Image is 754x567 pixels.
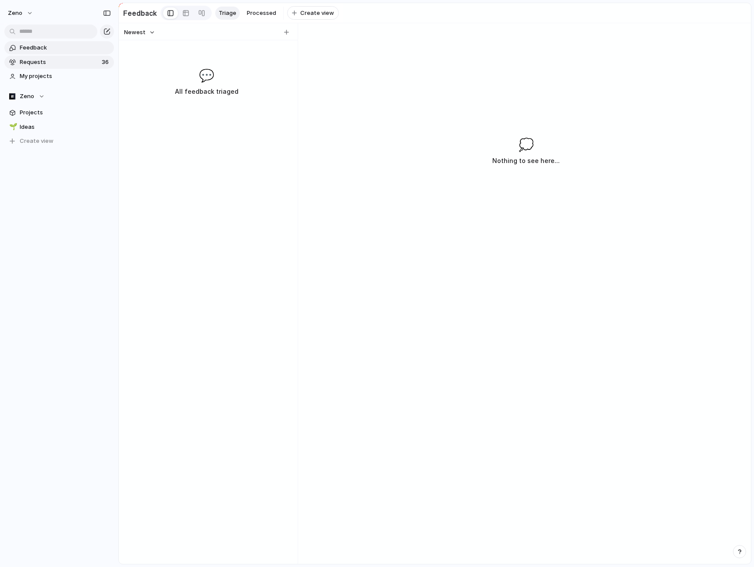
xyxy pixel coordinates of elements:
[20,72,111,81] span: My projects
[20,137,53,145] span: Create view
[139,86,274,97] h3: All feedback triaged
[20,43,111,52] span: Feedback
[199,66,214,85] span: 💬
[215,7,240,20] a: Triage
[519,135,534,154] span: 💭
[20,123,111,131] span: Ideas
[4,120,114,134] a: 🌱Ideas
[4,41,114,54] a: Feedback
[20,92,34,101] span: Zeno
[4,6,38,20] button: Zeno
[4,90,114,103] button: Zeno
[8,123,17,131] button: 🌱
[20,58,99,67] span: Requests
[4,56,114,69] a: Requests36
[247,9,276,18] span: Processed
[123,27,156,38] button: Newest
[4,70,114,83] a: My projects
[9,122,15,132] div: 🌱
[243,7,280,20] a: Processed
[8,9,22,18] span: Zeno
[219,9,236,18] span: Triage
[20,108,111,117] span: Projects
[123,8,157,18] h2: Feedback
[287,6,339,20] button: Create view
[492,156,560,166] h3: Nothing to see here...
[4,106,114,119] a: Projects
[124,28,146,37] span: Newest
[102,58,110,67] span: 36
[300,9,334,18] span: Create view
[4,135,114,148] button: Create view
